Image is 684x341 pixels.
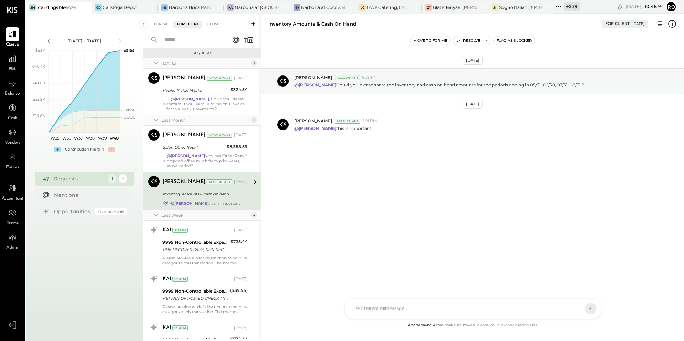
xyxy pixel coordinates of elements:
div: Calistoga Depot [103,4,137,10]
div: [DATE] [234,325,248,331]
strong: @[PERSON_NAME] [167,153,205,158]
div: Accountant [207,133,232,138]
div: [DATE] [234,132,248,138]
div: Standings Melrose [37,4,76,10]
div: SM [29,4,36,11]
text: Sales [124,48,134,53]
span: [PERSON_NAME] [294,74,332,80]
div: Closed [204,21,226,28]
div: Coming Soon [95,208,127,215]
text: $66.4K [32,64,45,69]
div: Accountant [335,75,360,80]
text: W36 [62,136,71,141]
a: P&L [0,52,25,73]
div: Inventory amounts & cash on hand [268,21,356,27]
div: KAI [162,227,171,234]
span: Accountant [2,196,24,202]
a: Queue [0,27,25,48]
strong: @[PERSON_NAME] [170,201,209,206]
text: $83K [35,48,45,53]
div: Accountant [207,179,232,184]
text: W37 [74,136,83,141]
div: Narbona Boca Ratōn [169,4,213,10]
div: copy link [617,3,624,10]
div: 2 [251,117,257,123]
a: Cash [0,101,25,122]
div: Mentions [54,192,124,199]
div: Hi , Could you please confirm if you want us to pay this invoice for this week's payments? [166,96,248,111]
div: [DATE] [234,276,248,282]
span: [PERSON_NAME] [294,118,332,124]
button: Resolve [453,36,483,45]
div: [DATE] [161,60,249,66]
text: Labor [124,107,134,112]
div: Contribution Margin [65,147,104,152]
div: GT [425,4,432,11]
div: Pacific Pickle Works [162,87,228,94]
span: Vendors [5,140,20,146]
span: Admin [6,245,19,251]
div: Love Catering, Inc. [367,4,407,10]
div: $735.44 [230,238,248,245]
div: 9999 Non-Controllable Expenses:Other Income and Expenses:To Be Classified P&L [162,288,228,295]
div: KAI [162,324,171,331]
text: 0 [43,130,45,135]
text: W38 [86,136,95,141]
text: W40 [109,136,118,141]
div: [DATE] - [DATE] [54,38,115,44]
div: 1 [251,60,257,66]
div: CD [95,4,102,11]
text: $16.6K [33,113,45,118]
div: Last Month [161,117,249,123]
div: Glaze Teriyaki [PERSON_NAME] Street - [PERSON_NAME] River [PERSON_NAME] LLC [433,4,477,10]
div: LC [359,4,366,11]
a: Vendors [0,126,25,146]
div: [DATE] [626,3,664,10]
div: 7 [119,174,127,183]
div: System [172,325,188,330]
div: Requests [147,51,257,56]
div: NB [161,4,168,11]
text: W35 [50,136,59,141]
strong: @[PERSON_NAME] [294,126,336,131]
div: [DATE] [632,21,644,26]
a: Accountant [0,182,25,202]
div: Sales, Other Retail [162,144,224,151]
div: Opportunities [54,208,92,215]
div: System [172,228,188,233]
div: [DATE] [234,75,248,81]
text: $33.2K [33,97,45,102]
button: Ro [665,1,677,12]
div: [DATE] [463,100,483,109]
div: RHK RECOVERY2033; RHK RECOVERY2033; 9.24; Standings LLC (Worlds [162,246,228,253]
div: $324.54 [230,86,248,93]
div: Please provide a brief description to help us categorize this transaction. The memo might be help... [162,304,248,314]
div: Accountant [207,76,232,81]
div: [DATE] [463,56,483,65]
div: Narbona at Cocowalk LLC [301,4,345,10]
div: - [108,147,115,152]
div: Na [227,4,234,11]
div: 9999 Non-Controllable Expenses:Other Income and Expenses:To Be Classified P&L [162,239,228,246]
div: [PERSON_NAME] [162,178,206,185]
a: Teams [0,206,25,227]
div: Na [294,4,300,11]
span: Queue [6,42,19,48]
div: 1 [108,174,116,183]
div: [PERSON_NAME] [162,132,206,139]
span: Balance [5,91,20,97]
button: Move to for me [410,36,450,45]
div: For Me [150,21,172,28]
text: W39 [98,136,107,141]
div: this is important [170,201,240,206]
div: Last Week [161,212,249,218]
div: KAI [162,276,171,283]
span: P&L [9,66,17,73]
div: System [172,277,188,282]
text: COGS [124,115,135,120]
div: ($39.95) [230,287,248,294]
div: Inventory amounts & cash on hand [162,190,245,198]
div: Narbona at [GEOGRAPHIC_DATA] LLC [235,4,279,10]
div: 4 [251,212,257,218]
a: Entries [0,150,25,171]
